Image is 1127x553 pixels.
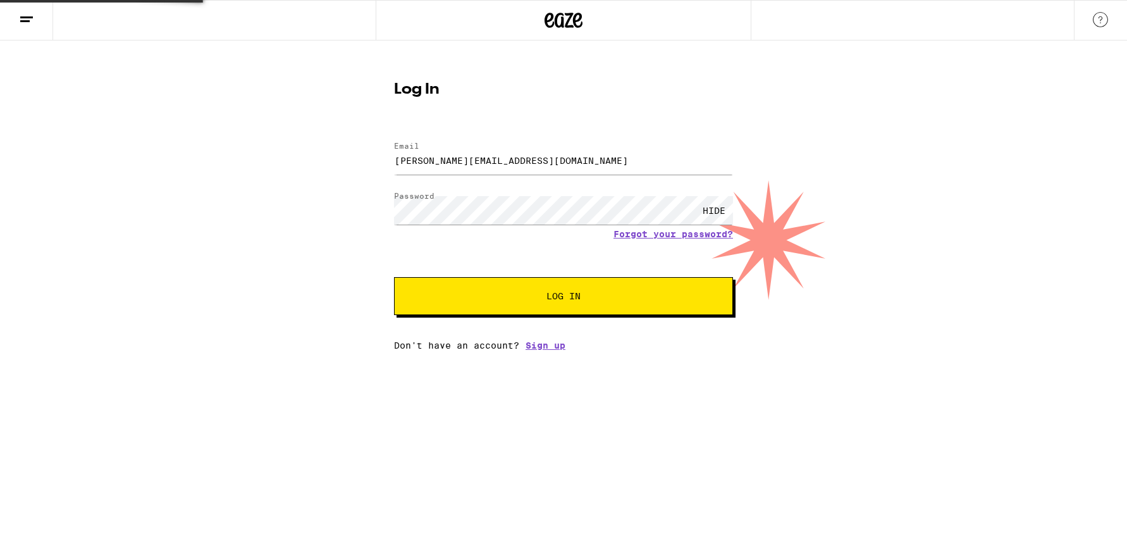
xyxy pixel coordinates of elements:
[394,82,733,97] h1: Log In
[394,142,419,150] label: Email
[394,192,434,200] label: Password
[613,229,733,239] a: Forgot your password?
[394,340,733,351] div: Don't have an account?
[546,292,581,301] span: Log In
[695,196,733,225] div: HIDE
[526,340,565,351] a: Sign up
[8,9,91,19] span: Hi. Need any help?
[394,146,733,175] input: Email
[394,277,733,315] button: Log In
